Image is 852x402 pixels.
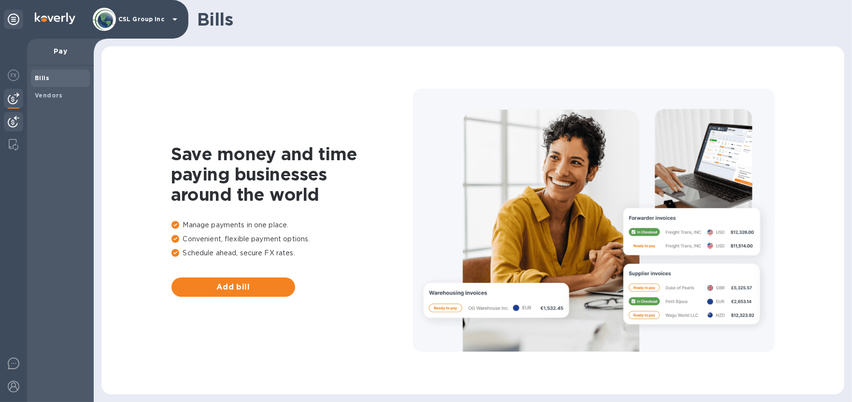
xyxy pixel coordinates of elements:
p: Manage payments in one place. [171,220,413,230]
p: Pay [35,46,86,56]
img: Logo [35,13,75,24]
span: Add bill [179,281,287,293]
b: Vendors [35,92,63,99]
img: Foreign exchange [8,69,19,81]
h1: Bills [197,9,837,29]
p: Convenient, flexible payment options. [171,234,413,244]
p: Schedule ahead, secure FX rates. [171,248,413,258]
b: Bills [35,74,49,82]
div: Unpin categories [4,10,23,29]
button: Add bill [171,277,295,297]
h1: Save money and time paying businesses around the world [171,144,413,205]
p: CSL Group Inc [118,16,167,23]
